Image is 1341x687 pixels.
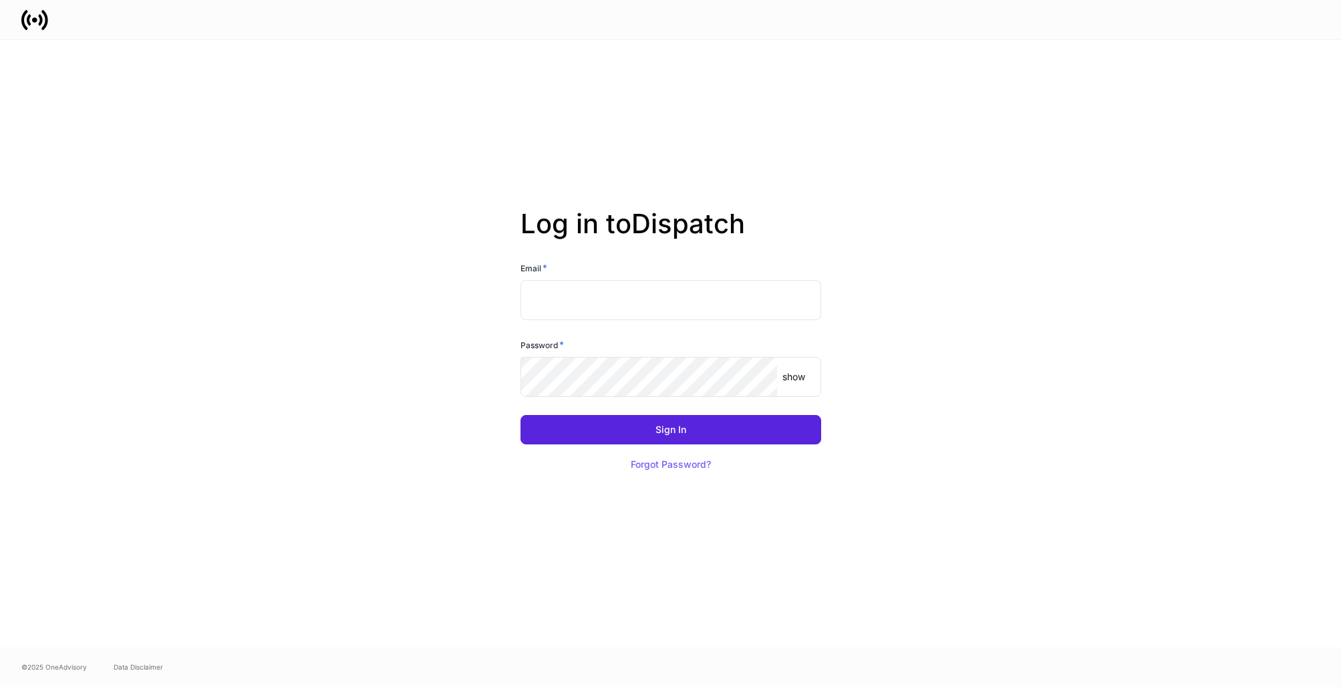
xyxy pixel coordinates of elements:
p: show [782,370,805,384]
h6: Email [520,261,547,275]
h2: Log in to Dispatch [520,208,821,261]
span: © 2025 OneAdvisory [21,662,87,672]
div: Forgot Password? [631,460,711,469]
a: Data Disclaimer [114,662,163,672]
button: Sign In [520,415,821,444]
button: Forgot Password? [614,450,728,479]
h6: Password [520,338,564,352]
div: Sign In [655,425,686,434]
